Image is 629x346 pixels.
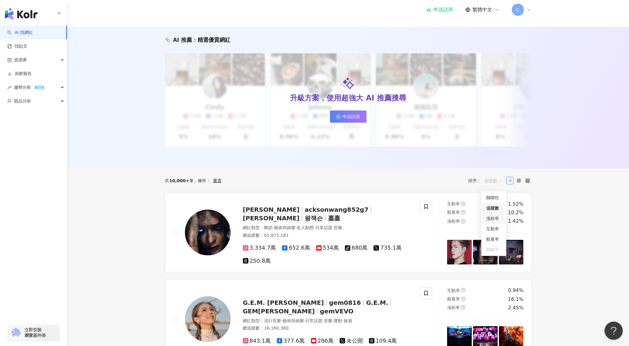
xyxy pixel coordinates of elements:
[369,338,397,344] span: 109.4萬
[243,318,413,324] div: 網紅類型 ：
[264,225,273,230] span: 舞蹈
[334,225,342,230] span: 音樂
[297,225,314,230] span: 名人動態
[508,209,524,216] div: 10.2%
[508,201,524,207] div: 1.52%
[508,287,524,294] div: 0.94%
[7,71,32,77] a: 洞察報告
[243,225,413,231] div: 網紅類型 ：
[486,205,501,211] div: 追蹤數
[295,225,297,230] span: ·
[290,93,406,103] div: 升級方案，使用超強大 AI 推薦搜尋
[197,37,230,43] span: 精選優質網紅
[332,225,334,230] span: ·
[316,245,339,251] span: 534萬
[486,246,501,253] div: 關鍵字
[243,245,276,251] span: 3,334.7萬
[342,318,343,323] span: ·
[213,178,222,183] div: 重置
[345,245,367,251] span: 680萬
[461,288,465,292] span: question-circle
[330,110,367,123] a: 申請試用
[366,299,389,306] span: G.E.M.
[277,338,305,344] span: 377.6萬
[305,214,323,222] span: 왕잭슨
[483,234,505,244] div: 觀看率
[483,203,505,213] div: 追蹤數
[461,210,465,214] span: question-circle
[274,225,295,230] span: 藝術與娛樂
[329,299,361,306] span: gem0816
[461,297,465,301] span: question-circle
[32,85,46,91] div: BETA
[447,219,460,224] span: 漲粉率
[334,318,342,323] span: 運動
[447,297,460,301] span: 觀看率
[508,305,524,311] div: 2.45%
[243,308,315,315] span: GEM[PERSON_NAME]
[374,245,402,251] span: 735.1萬
[8,324,59,341] a: chrome extension立即安裝 瀏覽器外掛
[483,213,505,224] div: 漲粉率
[165,193,531,272] a: KOL Avatar[PERSON_NAME]acksonwang852g7[PERSON_NAME]왕잭슨嘉嘉網紅類型：舞蹈·藝術與娛樂·名人動態·日常話題·音樂總追蹤數：61,872,181...
[305,206,368,213] span: acksonwang852g7
[264,318,281,323] span: 流行音樂
[243,338,271,344] span: 843.1萬
[328,214,340,222] span: 嘉嘉
[5,8,38,20] img: logo
[473,240,498,265] img: post-image
[322,318,324,323] span: ·
[311,338,334,344] span: 286萬
[447,288,460,293] span: 互動率
[273,225,274,230] span: ·
[320,308,353,315] span: gemVEVO
[169,178,190,183] span: 10,000+
[14,53,27,67] span: 資源庫
[461,305,465,310] span: question-circle
[185,296,231,342] img: KOL Avatar
[324,318,332,323] span: 音樂
[426,7,453,13] a: 申請試用
[10,328,22,337] img: chrome extension
[516,6,519,13] span: C
[173,36,231,44] div: AI 推薦 ：
[468,176,506,186] div: 排序：
[344,318,352,323] span: 旅遊
[283,318,304,323] span: 藝術與娛樂
[243,206,300,213] span: [PERSON_NAME]
[483,224,505,234] div: 互動率
[14,94,31,108] span: 競品分析
[486,225,501,232] div: 互動率
[304,318,305,323] span: ·
[485,176,503,186] span: 追蹤數
[243,214,300,222] span: [PERSON_NAME]
[165,178,194,183] div: 共 筆
[282,245,310,251] span: 652.6萬
[499,240,524,265] img: post-image
[315,225,332,230] span: 日常話題
[7,30,33,36] a: searchAI 找網紅
[486,194,501,201] div: 關聯性
[473,6,492,13] span: 繁體中文
[332,318,334,323] span: ·
[314,225,315,230] span: ·
[243,299,324,306] span: G.E.M. [PERSON_NAME]
[461,202,465,206] span: question-circle
[243,258,271,264] span: 250.8萬
[7,85,12,90] span: rise
[14,81,46,94] span: 趨勢分析
[447,240,472,265] img: post-image
[305,318,322,323] span: 日常話題
[193,178,211,183] span: 條件 ：
[340,338,363,344] span: 未公開
[7,43,27,49] a: 找貼文
[24,327,46,338] span: 立即安裝 瀏覽器外掛
[483,193,505,203] div: 關聯性
[185,210,231,255] img: KOL Avatar
[343,114,360,119] span: 申請試用
[281,318,283,323] span: ·
[486,236,501,243] div: 觀看率
[243,325,413,331] div: 總追蹤數 ： 16,160,360
[508,218,524,225] div: 1.42%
